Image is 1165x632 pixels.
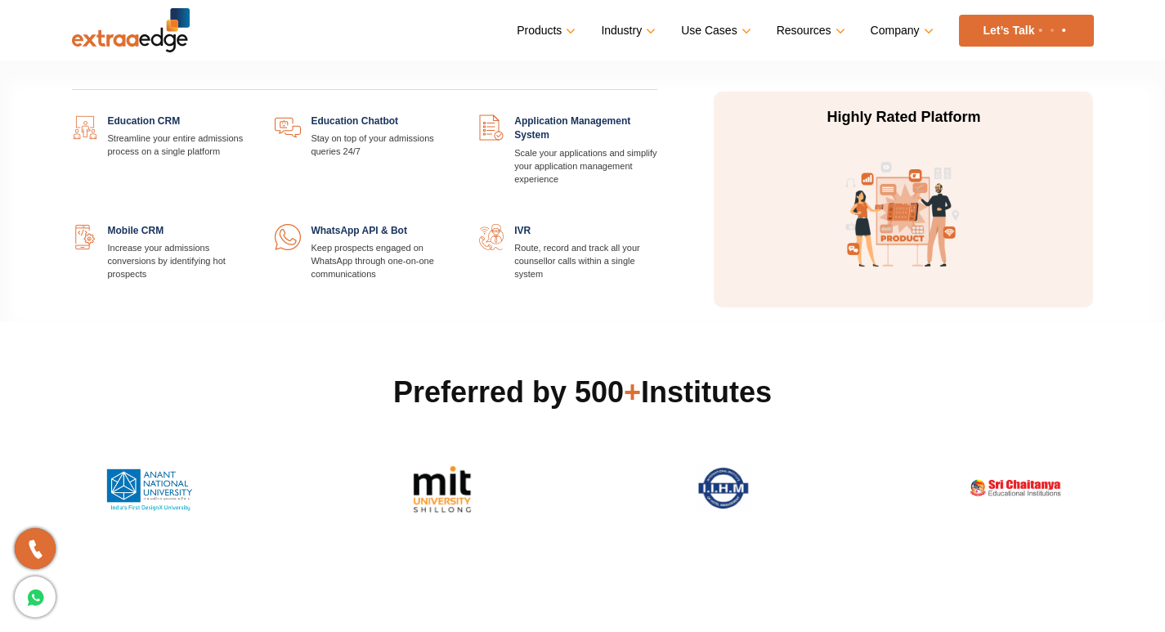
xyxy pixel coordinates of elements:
[72,373,1094,412] h2: Preferred by 500 Institutes
[624,375,641,409] span: +
[601,19,652,43] a: Industry
[777,19,842,43] a: Resources
[871,19,930,43] a: Company
[959,15,1094,47] a: Let’s Talk
[681,19,747,43] a: Use Cases
[750,108,1057,128] p: Highly Rated Platform
[517,19,572,43] a: Products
